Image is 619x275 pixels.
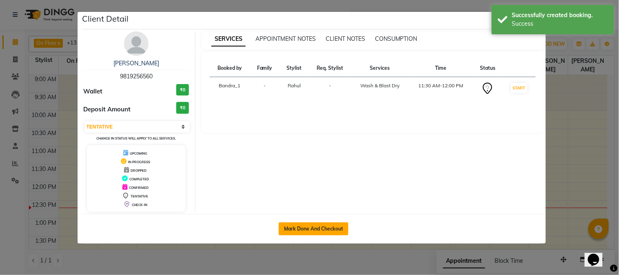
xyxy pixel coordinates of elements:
[356,82,404,89] div: Wash & Blast Dry
[128,160,150,164] span: IN PROGRESS
[84,87,103,96] span: Wallet
[512,20,608,28] div: Success
[124,31,149,56] img: avatar
[512,11,608,20] div: Successfully created booking.
[130,151,147,155] span: UPCOMING
[473,60,503,77] th: Status
[82,13,129,25] h5: Client Detail
[585,242,611,267] iframe: chat widget
[279,222,348,235] button: Mark Done And Checkout
[113,60,159,67] a: [PERSON_NAME]
[132,203,147,207] span: CHECK-IN
[176,102,189,114] h3: ₹0
[96,136,176,140] small: Change in status will apply to all services.
[120,73,153,80] span: 9819256560
[211,32,246,47] span: SERVICES
[210,60,250,77] th: Booked by
[375,35,417,42] span: CONSUMPTION
[326,35,365,42] span: CLIENT NOTES
[351,60,409,77] th: Services
[255,35,316,42] span: APPOINTMENT NOTES
[176,84,189,96] h3: ₹0
[84,105,131,114] span: Deposit Amount
[129,177,149,181] span: COMPLETED
[309,77,351,100] td: -
[511,83,528,93] button: START
[280,60,309,77] th: Stylist
[409,77,473,100] td: 11:30 AM-12:00 PM
[131,194,148,198] span: TENTATIVE
[210,77,250,100] td: Bandra_1
[250,60,280,77] th: Family
[309,60,351,77] th: Req. Stylist
[131,169,146,173] span: DROPPED
[250,77,280,100] td: -
[409,60,473,77] th: Time
[129,186,149,190] span: CONFIRMED
[288,82,301,89] span: Rahul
